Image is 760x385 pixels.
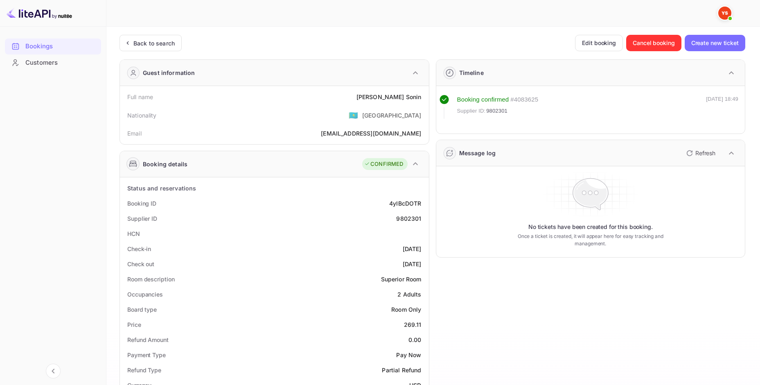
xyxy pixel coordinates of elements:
[362,112,422,119] ya-tr-span: [GEOGRAPHIC_DATA]
[127,306,157,313] ya-tr-span: Board type
[25,58,58,68] ya-tr-span: Customers
[46,364,61,378] button: Collapse navigation
[403,260,422,268] div: [DATE]
[127,112,157,119] ya-tr-span: Nationality
[575,35,623,51] button: Edit booking
[127,200,156,207] ya-tr-span: Booking ID
[457,108,486,114] ya-tr-span: Supplier ID:
[133,40,175,47] ya-tr-span: Back to search
[626,35,681,51] button: Cancel booking
[507,233,674,247] ya-tr-span: Once a ticket is created, it will appear here for easy tracking and management.
[718,7,731,20] img: Yandex Support
[127,130,142,137] ya-tr-span: Email
[695,149,715,156] ya-tr-span: Refresh
[381,276,422,283] ya-tr-span: Superior Room
[5,38,101,54] a: Bookings
[391,306,421,313] ya-tr-span: Room Only
[25,42,53,51] ya-tr-span: Bookings
[685,35,745,51] button: Create new ticket
[681,147,719,160] button: Refresh
[321,130,421,137] ya-tr-span: [EMAIL_ADDRESS][DOMAIN_NAME]
[457,96,480,103] ya-tr-span: Booking
[143,68,195,77] ya-tr-span: Guest information
[481,96,509,103] ya-tr-span: confirmed
[389,200,421,207] ya-tr-span: 4yIBcDOTR
[370,160,403,168] ya-tr-span: CONFIRMED
[510,95,538,104] div: # 4083625
[459,69,484,76] ya-tr-span: Timeline
[356,93,404,100] ya-tr-span: [PERSON_NAME]
[143,160,187,168] ya-tr-span: Booking details
[127,336,169,343] ya-tr-span: Refund Amount
[7,7,72,20] img: LiteAPI logo
[127,367,161,374] ya-tr-span: Refund Type
[408,335,422,344] div: 0.00
[349,111,358,120] ya-tr-span: 🇰🇿
[382,367,421,374] ya-tr-span: Partial Refund
[127,260,154,267] ya-tr-span: Check out
[528,223,653,231] ya-tr-span: No tickets have been created for this booking.
[582,38,616,48] ya-tr-span: Edit booking
[404,320,422,329] div: 269.11
[691,38,739,48] ya-tr-span: Create new ticket
[127,351,166,358] ya-tr-span: Payment Type
[406,93,422,100] ya-tr-span: Sonin
[127,291,163,298] ya-tr-span: Occupancies
[396,214,421,223] div: 9802301
[127,93,153,100] ya-tr-span: Full name
[396,351,421,358] ya-tr-span: Pay Now
[397,291,421,298] ya-tr-span: 2 Adults
[5,55,101,71] div: Customers
[459,149,496,156] ya-tr-span: Message log
[127,245,151,252] ya-tr-span: Check-in
[349,108,358,122] span: United States
[486,108,507,114] ya-tr-span: 9802301
[127,276,174,283] ya-tr-span: Room description
[706,96,738,102] ya-tr-span: [DATE] 18:49
[127,230,140,237] ya-tr-span: HCN
[127,185,196,192] ya-tr-span: Status and reservations
[127,321,141,328] ya-tr-span: Price
[403,245,422,253] div: [DATE]
[5,55,101,70] a: Customers
[127,215,157,222] ya-tr-span: Supplier ID
[633,38,675,48] ya-tr-span: Cancel booking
